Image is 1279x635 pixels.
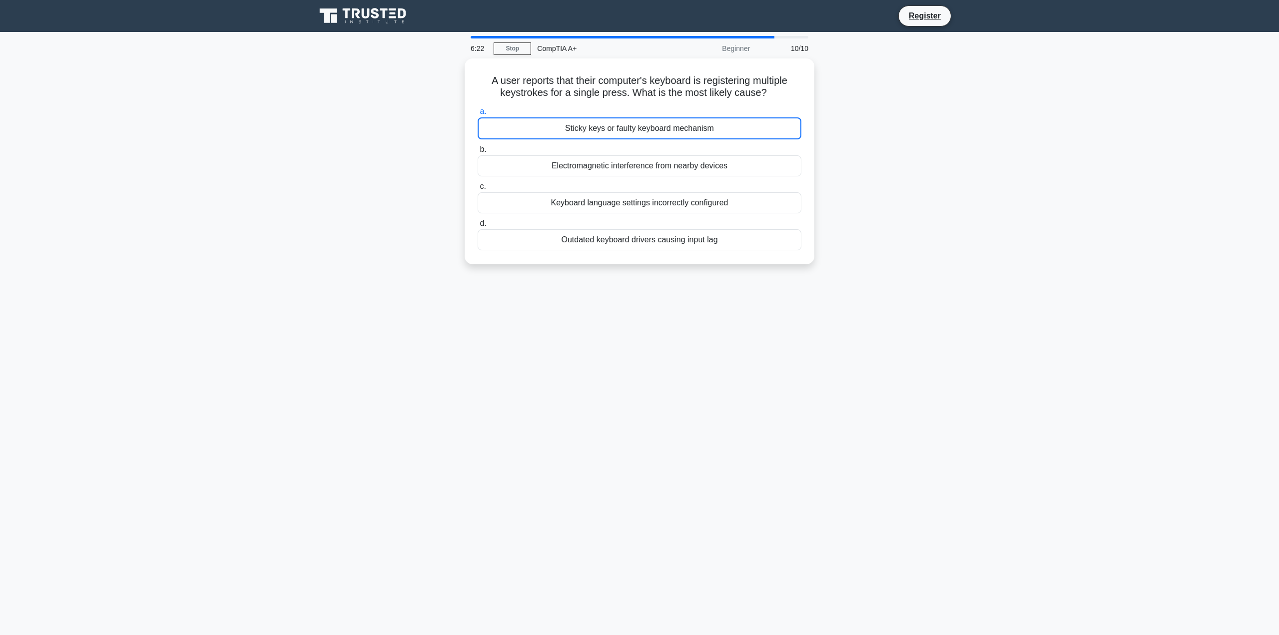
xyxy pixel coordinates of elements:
[756,38,814,58] div: 10/10
[480,182,486,190] span: c.
[480,145,486,153] span: b.
[480,219,486,227] span: d.
[477,74,802,99] h5: A user reports that their computer's keyboard is registering multiple keystrokes for a single pre...
[903,9,947,22] a: Register
[668,38,756,58] div: Beginner
[480,107,486,115] span: a.
[465,38,494,58] div: 6:22
[478,155,801,176] div: Electromagnetic interference from nearby devices
[478,229,801,250] div: Outdated keyboard drivers causing input lag
[478,192,801,213] div: Keyboard language settings incorrectly configured
[494,42,531,55] a: Stop
[531,38,668,58] div: CompTIA A+
[478,117,801,139] div: Sticky keys or faulty keyboard mechanism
